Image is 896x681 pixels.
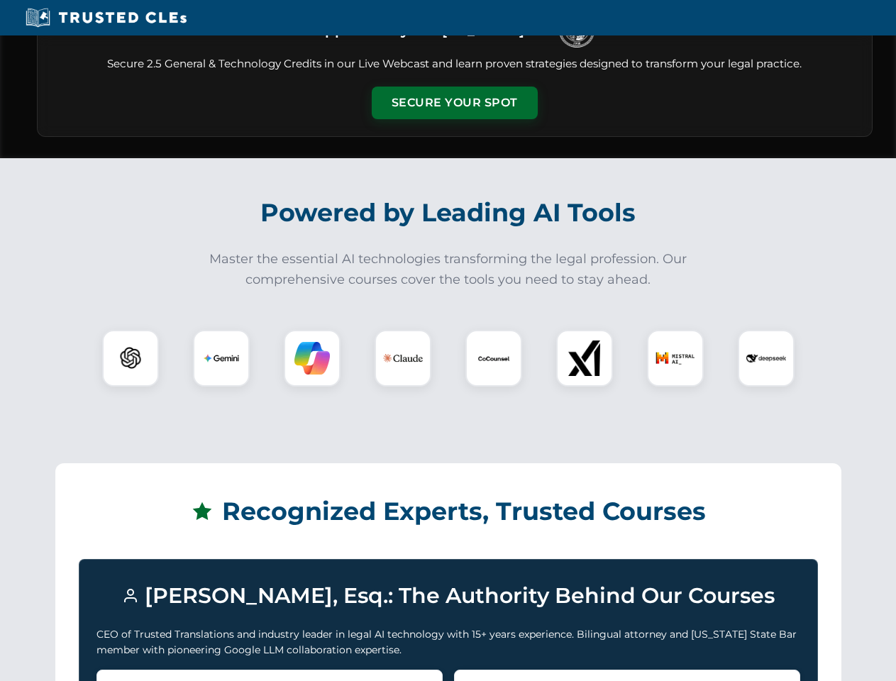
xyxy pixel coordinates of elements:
[476,340,511,376] img: CoCounsel Logo
[383,338,423,378] img: Claude Logo
[193,330,250,387] div: Gemini
[102,330,159,387] div: ChatGPT
[738,330,795,387] div: DeepSeek
[55,56,855,72] p: Secure 2.5 General & Technology Credits in our Live Webcast and learn proven strategies designed ...
[284,330,341,387] div: Copilot
[556,330,613,387] div: xAI
[372,87,538,119] button: Secure Your Spot
[96,577,800,615] h3: [PERSON_NAME], Esq.: The Authority Behind Our Courses
[21,7,191,28] img: Trusted CLEs
[96,626,800,658] p: CEO of Trusted Translations and industry leader in legal AI technology with 15+ years experience....
[79,487,818,536] h2: Recognized Experts, Trusted Courses
[746,338,786,378] img: DeepSeek Logo
[567,340,602,376] img: xAI Logo
[110,338,151,379] img: ChatGPT Logo
[294,340,330,376] img: Copilot Logo
[647,330,704,387] div: Mistral AI
[200,249,697,290] p: Master the essential AI technologies transforming the legal profession. Our comprehensive courses...
[55,188,841,238] h2: Powered by Leading AI Tools
[465,330,522,387] div: CoCounsel
[656,338,695,378] img: Mistral AI Logo
[204,340,239,376] img: Gemini Logo
[375,330,431,387] div: Claude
